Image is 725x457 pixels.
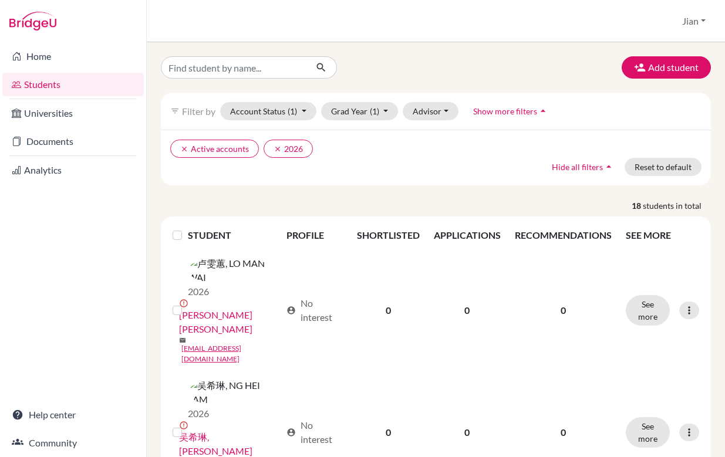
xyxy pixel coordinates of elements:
i: arrow_drop_up [537,105,549,117]
th: RECOMMENDATIONS [508,221,619,249]
div: No interest [286,296,343,324]
p: 0 [515,303,612,317]
img: 吴希琳, NG HEI LAM [188,378,272,407]
td: 0 [350,249,427,371]
div: No interest [286,418,343,446]
span: (1) [370,106,379,116]
button: Reset to default [625,158,702,176]
a: Help center [2,403,144,426]
a: Students [2,73,144,96]
a: Documents [2,130,144,153]
span: Hide all filters [552,162,603,172]
img: 卢雯蕙, LO MAN WAI [188,256,272,285]
img: Bridge-U [9,12,56,31]
p: 2026 [188,285,272,299]
button: Grad Year(1) [321,102,399,120]
th: STUDENT [188,221,279,249]
span: account_circle [286,306,296,315]
input: Find student by name... [161,56,306,79]
i: arrow_drop_up [603,161,615,172]
i: filter_list [170,106,180,116]
button: clear2026 [264,140,313,158]
span: account_circle [286,428,296,437]
span: students in total [643,199,711,212]
a: Universities [2,101,144,125]
span: (1) [288,106,297,116]
a: Community [2,431,144,455]
i: clear [274,145,282,153]
button: Jian [677,10,711,32]
button: Advisor [403,102,458,120]
button: See more [626,417,670,448]
span: Filter by [182,106,215,117]
th: SHORTLISTED [350,221,427,249]
strong: 18 [632,199,643,212]
a: [EMAIL_ADDRESS][DOMAIN_NAME] [181,343,281,364]
span: Show more filters [473,106,537,116]
button: clearActive accounts [170,140,259,158]
span: error_outline [179,299,191,308]
button: Add student [622,56,711,79]
button: Show more filtersarrow_drop_up [463,102,559,120]
button: Hide all filtersarrow_drop_up [542,158,625,176]
button: Account Status(1) [220,102,316,120]
a: Analytics [2,158,144,182]
td: 0 [427,249,508,371]
p: 0 [515,425,612,439]
p: 2026 [188,407,272,421]
span: error_outline [179,421,191,430]
th: APPLICATIONS [427,221,508,249]
span: mail [179,337,186,344]
th: PROFILE [279,221,350,249]
iframe: Intercom live chat [685,417,713,445]
a: [PERSON_NAME] [PERSON_NAME] [179,308,281,336]
th: SEE MORE [619,221,706,249]
button: See more [626,295,670,326]
a: Home [2,45,144,68]
i: clear [180,145,188,153]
